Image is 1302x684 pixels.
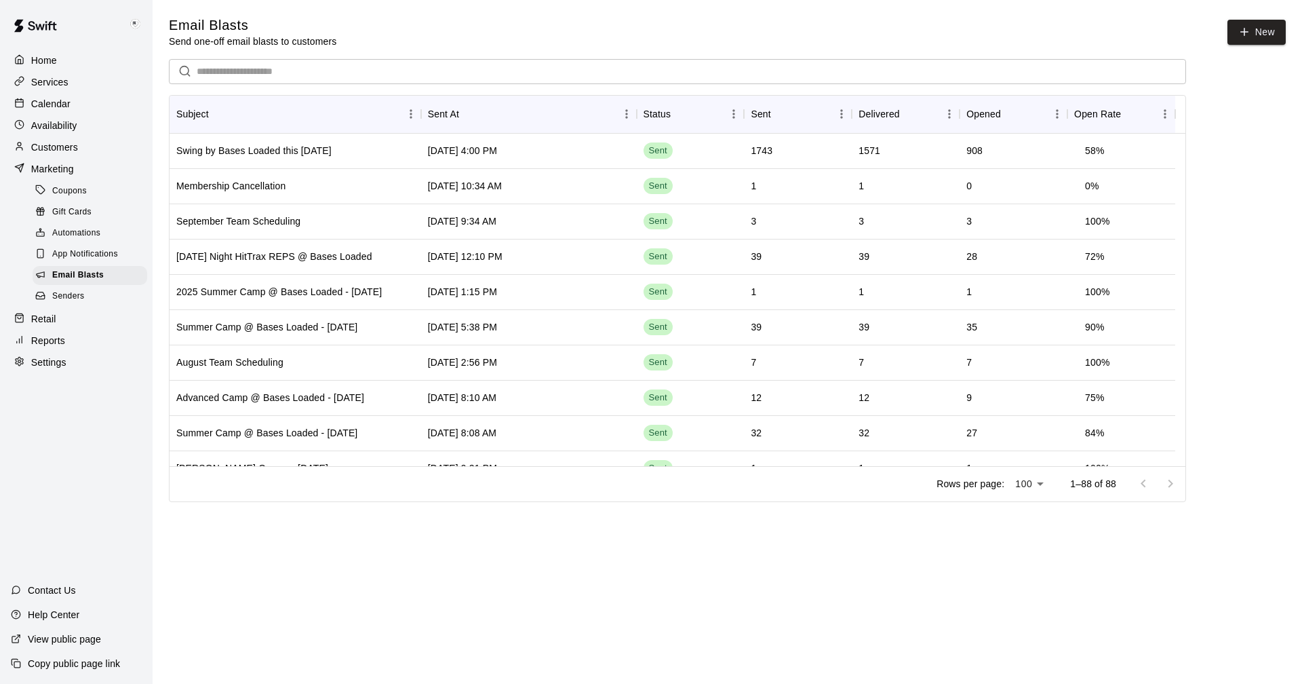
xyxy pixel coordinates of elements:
[124,11,153,38] div: Keith Brooks
[11,352,142,373] a: Settings
[852,95,960,133] div: Delivered
[966,426,977,440] div: 27
[859,144,880,157] div: 1571
[1074,95,1121,133] div: Open Rate
[428,356,497,369] div: Jul 21 2025, 2:56 PM
[428,95,459,133] div: Sent At
[1074,274,1120,310] td: 100 %
[744,95,852,133] div: Sent
[1074,380,1115,416] td: 75 %
[33,203,147,222] div: Gift Cards
[11,159,142,179] a: Marketing
[33,265,153,286] a: Email Blasts
[859,320,869,334] div: 39
[31,54,57,67] p: Home
[33,266,147,285] div: Email Blasts
[28,632,101,646] p: View public page
[33,223,153,244] a: Automations
[52,248,118,261] span: App Notifications
[859,461,864,475] div: 1
[401,104,421,124] button: Menu
[859,95,900,133] div: Delivered
[33,180,153,202] a: Coupons
[1074,415,1115,451] td: 84 %
[751,250,762,263] div: 39
[33,202,153,223] a: Gift Cards
[1155,104,1175,124] button: Menu
[421,95,637,133] div: Sent At
[1070,477,1116,491] p: 1–88 of 88
[428,461,497,475] div: Jul 13 2025, 9:21 PM
[11,309,142,329] a: Retail
[644,462,673,475] span: Sent
[31,162,74,176] p: Marketing
[751,95,770,133] div: Sent
[28,608,79,622] p: Help Center
[11,50,142,71] a: Home
[28,584,76,597] p: Contact Us
[33,287,147,306] div: Senders
[966,214,972,228] div: 3
[52,185,87,198] span: Coupons
[33,245,147,264] div: App Notifications
[900,104,919,123] button: Sort
[771,104,790,123] button: Sort
[859,426,869,440] div: 32
[751,285,756,299] div: 1
[31,356,66,369] p: Settings
[33,224,147,243] div: Automations
[960,95,1067,133] div: Opened
[11,94,142,114] div: Calendar
[644,215,673,228] span: Sent
[644,95,671,133] div: Status
[751,320,762,334] div: 39
[966,391,972,404] div: 9
[428,391,496,404] div: Jul 16 2025, 8:10 AM
[1010,474,1048,494] div: 100
[644,427,673,440] span: Sent
[176,285,382,299] div: 2025 Summer Camp @ Bases Loaded - 07/28/25
[428,144,497,157] div: Aug 30 2025, 4:00 PM
[751,179,756,193] div: 1
[966,144,983,157] div: 908
[644,145,673,157] span: Sent
[11,115,142,136] a: Availability
[459,104,478,123] button: Sort
[644,250,673,263] span: Sent
[1074,345,1120,381] td: 100 %
[1001,104,1020,123] button: Sort
[11,330,142,351] div: Reports
[31,119,77,132] p: Availability
[859,250,869,263] div: 39
[428,214,496,228] div: Aug 21 2025, 9:34 AM
[1074,133,1115,169] td: 58 %
[176,214,300,228] div: September Team Scheduling
[31,97,71,111] p: Calendar
[859,285,864,299] div: 1
[616,104,637,124] button: Menu
[52,206,92,219] span: Gift Cards
[966,320,977,334] div: 35
[127,16,143,33] img: Keith Brooks
[1121,104,1140,123] button: Sort
[52,227,100,240] span: Automations
[637,95,745,133] div: Status
[28,657,120,670] p: Copy public page link
[176,391,364,404] div: Advanced Camp @ Bases Loaded - 07/21/25
[52,290,85,303] span: Senders
[966,285,972,299] div: 1
[33,244,153,265] a: App Notifications
[428,179,502,193] div: Aug 30 2025, 10:34 AM
[644,286,673,299] span: Sent
[859,391,869,404] div: 12
[428,426,496,440] div: Jul 16 2025, 8:08 AM
[644,321,673,334] span: Sent
[831,104,852,124] button: Menu
[724,104,744,124] button: Menu
[1067,95,1175,133] div: Open Rate
[751,356,756,369] div: 7
[428,285,497,299] div: Jul 25 2025, 1:15 PM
